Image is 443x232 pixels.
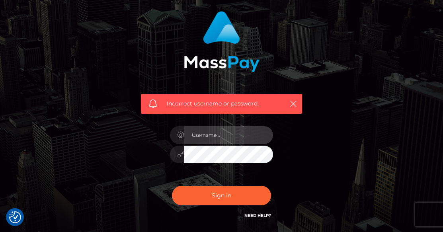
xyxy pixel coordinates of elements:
[9,211,21,223] button: Consent Preferences
[244,213,271,218] a: Need Help?
[184,126,273,144] input: Username...
[184,11,260,72] img: MassPay Login
[167,99,280,108] span: Incorrect username or password.
[172,186,271,205] button: Sign in
[9,211,21,223] img: Revisit consent button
